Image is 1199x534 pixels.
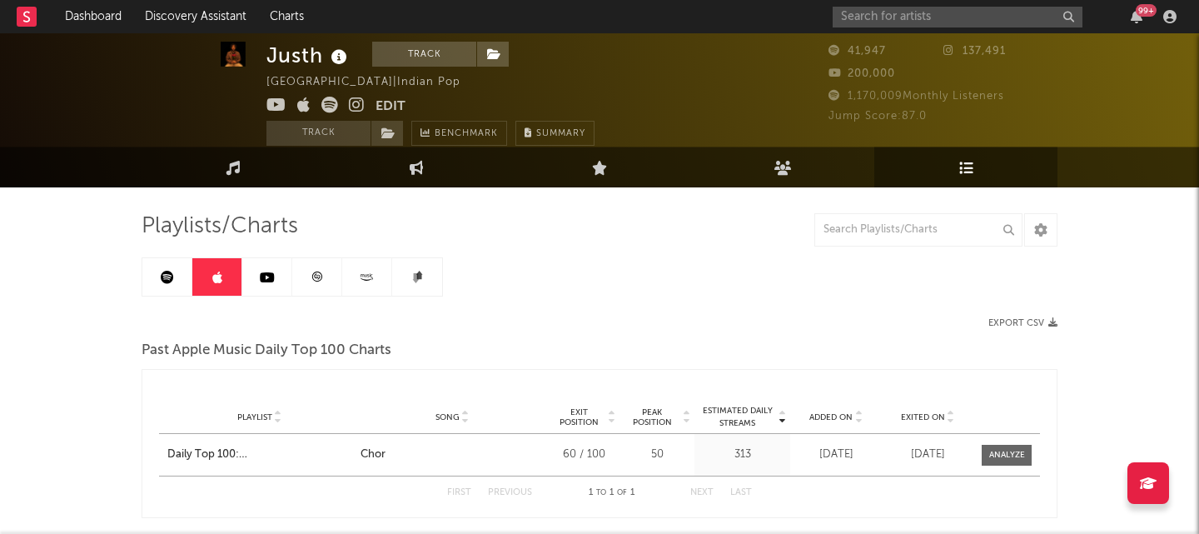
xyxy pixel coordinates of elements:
[167,447,352,463] a: Daily Top 100: [GEOGRAPHIC_DATA]
[828,68,895,79] span: 200,000
[142,341,391,361] span: Past Apple Music Daily Top 100 Charts
[814,213,1022,247] input: Search Playlists/Charts
[411,121,507,146] a: Benchmark
[988,318,1057,328] button: Export CSV
[488,488,532,497] button: Previous
[361,447,545,463] a: Chor
[435,412,460,422] span: Song
[266,72,480,92] div: [GEOGRAPHIC_DATA] | Indian Pop
[266,121,371,146] button: Track
[596,489,606,497] span: to
[809,412,853,422] span: Added On
[886,447,969,463] div: [DATE]
[553,407,605,427] span: Exit Position
[901,412,945,422] span: Exited On
[690,488,714,497] button: Next
[699,447,786,463] div: 313
[515,121,595,146] button: Summary
[536,129,585,138] span: Summary
[1131,10,1142,23] button: 99+
[794,447,878,463] div: [DATE]
[828,91,1004,102] span: 1,170,009 Monthly Listeners
[617,489,627,497] span: of
[376,97,405,117] button: Edit
[624,407,680,427] span: Peak Position
[435,124,498,144] span: Benchmark
[828,111,927,122] span: Jump Score: 87.0
[565,483,657,503] div: 1 1 1
[624,447,690,463] div: 50
[833,7,1082,27] input: Search for artists
[237,412,272,422] span: Playlist
[553,447,615,463] div: 60 / 100
[828,46,886,57] span: 41,947
[266,42,351,69] div: Justh
[372,42,476,67] button: Track
[447,488,471,497] button: First
[730,488,752,497] button: Last
[142,217,298,237] span: Playlists/Charts
[699,405,776,430] span: Estimated Daily Streams
[1136,4,1157,17] div: 99 +
[943,46,1006,57] span: 137,491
